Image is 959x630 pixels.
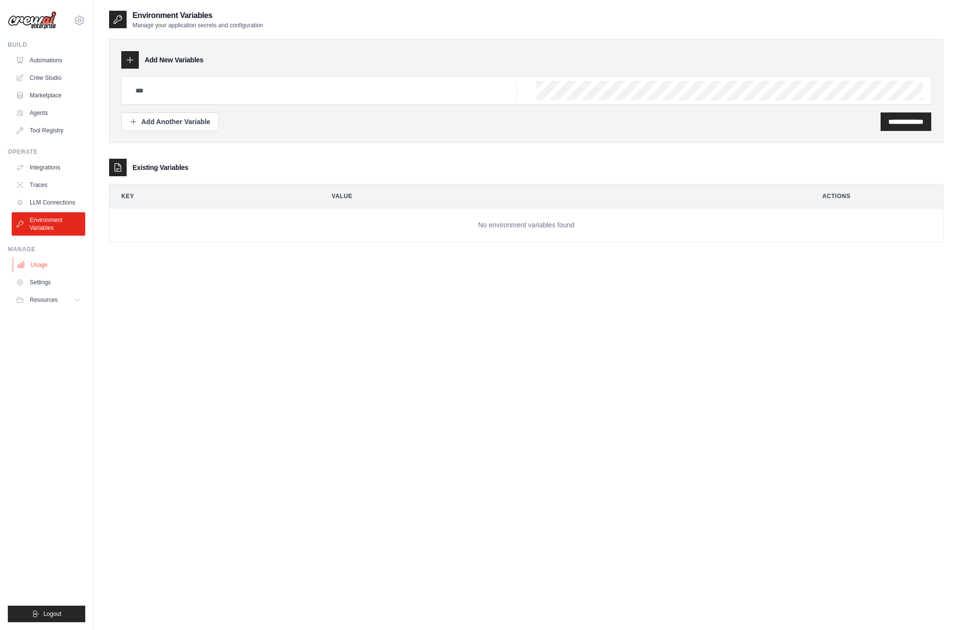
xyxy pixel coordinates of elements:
[12,123,85,138] a: Tool Registry
[8,148,85,156] div: Operate
[132,163,188,172] h3: Existing Variables
[30,296,57,304] span: Resources
[12,53,85,68] a: Automations
[12,275,85,290] a: Settings
[8,11,56,30] img: Logo
[12,177,85,193] a: Traces
[12,212,85,236] a: Environment Variables
[145,55,204,65] h3: Add New Variables
[130,117,210,127] div: Add Another Variable
[12,70,85,86] a: Crew Studio
[12,195,85,210] a: LLM Connections
[13,257,86,273] a: Usage
[810,185,943,208] th: Actions
[8,245,85,253] div: Manage
[110,185,312,208] th: Key
[12,292,85,308] button: Resources
[43,610,61,618] span: Logout
[8,41,85,49] div: Build
[110,208,943,242] td: No environment variables found
[12,88,85,103] a: Marketplace
[121,112,219,131] button: Add Another Variable
[12,105,85,121] a: Agents
[320,185,803,208] th: Value
[8,606,85,622] button: Logout
[12,160,85,175] a: Integrations
[132,10,263,21] h2: Environment Variables
[132,21,263,29] p: Manage your application secrets and configuration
